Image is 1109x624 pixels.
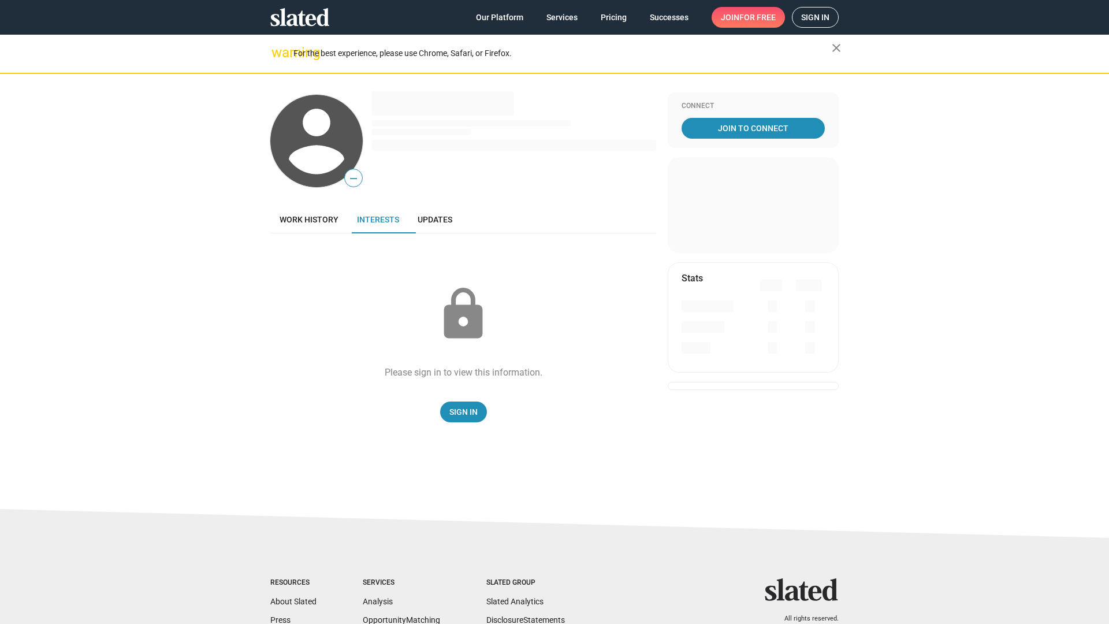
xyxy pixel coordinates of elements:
[739,7,776,28] span: for free
[641,7,698,28] a: Successes
[721,7,776,28] span: Join
[434,285,492,343] mat-icon: lock
[408,206,462,233] a: Updates
[601,7,627,28] span: Pricing
[293,46,832,61] div: For the best experience, please use Chrome, Safari, or Firefox.
[467,7,533,28] a: Our Platform
[712,7,785,28] a: Joinfor free
[684,118,823,139] span: Join To Connect
[591,7,636,28] a: Pricing
[270,578,317,588] div: Resources
[357,215,399,224] span: Interests
[418,215,452,224] span: Updates
[270,206,348,233] a: Work history
[829,41,843,55] mat-icon: close
[271,46,285,60] mat-icon: warning
[270,597,317,606] a: About Slated
[385,366,542,378] div: Please sign in to view this information.
[792,7,839,28] a: Sign in
[363,578,440,588] div: Services
[682,118,825,139] a: Join To Connect
[280,215,338,224] span: Work history
[486,578,565,588] div: Slated Group
[546,7,578,28] span: Services
[801,8,829,27] span: Sign in
[449,402,478,422] span: Sign In
[650,7,689,28] span: Successes
[440,402,487,422] a: Sign In
[476,7,523,28] span: Our Platform
[682,272,703,284] mat-card-title: Stats
[363,597,393,606] a: Analysis
[345,171,362,186] span: —
[537,7,587,28] a: Services
[682,102,825,111] div: Connect
[348,206,408,233] a: Interests
[486,597,544,606] a: Slated Analytics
